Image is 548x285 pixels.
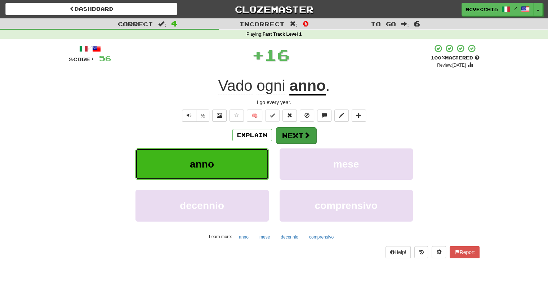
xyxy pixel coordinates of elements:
span: / [514,6,517,11]
button: Edit sentence (alt+d) [334,110,349,122]
small: Review: [DATE] [437,63,466,68]
button: Favorite sentence (alt+f) [230,110,244,122]
span: Correct [118,20,153,27]
span: decennio [180,200,224,211]
small: Learn more: [209,234,232,239]
button: Discuss sentence (alt+u) [317,110,331,122]
button: decennio [135,190,269,221]
button: Round history (alt+y) [414,246,428,258]
span: . [326,77,330,94]
button: mese [255,232,274,242]
span: Score: [69,56,95,62]
span: 6 [414,19,420,28]
span: : [290,21,298,27]
button: Next [276,127,316,144]
button: comprensivo [305,232,338,242]
span: mese [333,159,359,170]
span: + [252,44,264,66]
button: anno [135,148,269,180]
span: 16 [264,46,290,64]
span: Incorrect [239,20,285,27]
a: McVecchio / [462,3,534,16]
u: anno [289,77,325,95]
strong: Fast Track Level 1 [263,32,302,37]
span: Vado [218,77,253,94]
div: Text-to-speech controls [181,110,210,122]
span: 4 [171,19,177,28]
button: anno [235,232,253,242]
div: I go every year. [69,99,480,106]
a: Clozemaster [188,3,360,15]
button: decennio [277,232,302,242]
span: anno [190,159,214,170]
button: mese [280,148,413,180]
span: comprensivo [315,200,377,211]
span: : [401,21,409,27]
button: Ignore sentence (alt+i) [300,110,314,122]
span: 100 % [431,55,445,61]
button: Set this sentence to 100% Mastered (alt+m) [265,110,280,122]
button: Report [450,246,479,258]
span: McVecchio [465,6,498,13]
button: Add to collection (alt+a) [352,110,366,122]
div: Mastered [431,55,480,61]
span: 0 [303,19,309,28]
button: comprensivo [280,190,413,221]
span: 56 [99,54,111,63]
button: Help! [386,246,411,258]
button: ½ [196,110,210,122]
button: Play sentence audio (ctl+space) [182,110,196,122]
a: Dashboard [5,3,177,15]
button: Reset to 0% Mastered (alt+r) [282,110,297,122]
button: Show image (alt+x) [212,110,227,122]
button: Explain [232,129,272,141]
div: / [69,44,111,53]
button: 🧠 [247,110,262,122]
span: To go [371,20,396,27]
span: : [158,21,166,27]
span: ogni [257,77,285,94]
